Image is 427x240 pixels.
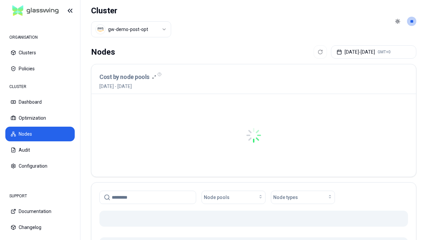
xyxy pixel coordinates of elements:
[378,49,391,55] span: GMT+0
[271,191,335,204] button: Node types
[273,194,298,201] span: Node types
[5,159,75,173] button: Configuration
[91,45,115,59] div: Nodes
[5,189,75,203] div: SUPPORT
[99,83,156,90] span: [DATE] - [DATE]
[10,3,61,19] img: GlassWing
[204,194,230,201] span: Node pools
[5,220,75,235] button: Changelog
[108,26,148,33] div: gw-demo-post-opt
[5,45,75,60] button: Clusters
[331,45,416,59] button: [DATE]-[DATE]GMT+0
[5,61,75,76] button: Policies
[201,191,266,204] button: Node pools
[5,31,75,44] div: ORGANISATION
[97,26,104,33] img: aws
[5,143,75,157] button: Audit
[5,111,75,125] button: Optimization
[91,21,171,37] button: Select a value
[99,72,149,82] h3: Cost by node pools
[5,80,75,93] div: CLUSTER
[5,204,75,219] button: Documentation
[5,95,75,109] button: Dashboard
[91,5,171,16] h1: Cluster
[5,127,75,141] button: Nodes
